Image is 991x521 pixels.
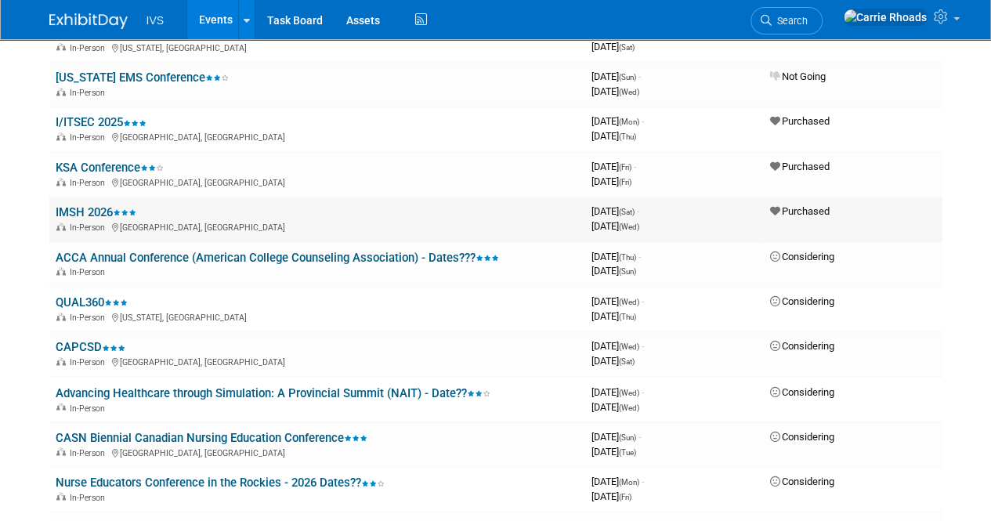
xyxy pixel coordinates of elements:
[70,223,110,233] span: In-Person
[56,132,66,140] img: In-Person Event
[591,385,644,397] span: [DATE]
[591,475,644,487] span: [DATE]
[56,161,164,175] a: KSA Conference
[591,430,641,442] span: [DATE]
[591,251,641,262] span: [DATE]
[591,115,644,127] span: [DATE]
[619,267,636,276] span: (Sun)
[591,490,631,501] span: [DATE]
[642,340,644,352] span: -
[638,430,641,442] span: -
[770,430,834,442] span: Considering
[56,71,229,85] a: [US_STATE] EMS Conference
[591,130,636,142] span: [DATE]
[70,447,110,458] span: In-Person
[770,385,834,397] span: Considering
[56,385,490,400] a: Advancing Healthcare through Simulation: A Provincial Summit (NAIT) - Date??
[619,357,635,366] span: (Sat)
[70,357,110,367] span: In-Person
[642,115,644,127] span: -
[770,205,830,217] span: Purchased
[619,313,636,321] span: (Thu)
[770,71,826,82] span: Not Going
[642,295,644,307] span: -
[56,267,66,275] img: In-Person Event
[56,175,579,188] div: [GEOGRAPHIC_DATA], [GEOGRAPHIC_DATA]
[591,340,644,352] span: [DATE]
[750,7,823,34] a: Search
[619,388,639,396] span: (Wed)
[619,178,631,186] span: (Fri)
[56,310,579,323] div: [US_STATE], [GEOGRAPHIC_DATA]
[591,355,635,367] span: [DATE]
[56,88,66,96] img: In-Person Event
[591,220,639,232] span: [DATE]
[146,14,165,27] span: IVS
[638,251,641,262] span: -
[619,298,639,306] span: (Wed)
[642,475,644,487] span: -
[56,355,579,367] div: [GEOGRAPHIC_DATA], [GEOGRAPHIC_DATA]
[591,445,636,457] span: [DATE]
[638,71,641,82] span: -
[619,253,636,262] span: (Thu)
[770,295,834,307] span: Considering
[56,205,136,219] a: IMSH 2026
[56,430,367,444] a: CASN Biennial Canadian Nursing Education Conference
[56,178,66,186] img: In-Person Event
[56,313,66,320] img: In-Person Event
[591,295,644,307] span: [DATE]
[70,88,110,98] span: In-Person
[70,267,110,277] span: In-Person
[770,340,834,352] span: Considering
[770,251,834,262] span: Considering
[56,445,579,458] div: [GEOGRAPHIC_DATA], [GEOGRAPHIC_DATA]
[56,475,385,489] a: Nurse Educators Conference in the Rockies - 2026 Dates??
[56,447,66,455] img: In-Person Event
[56,340,125,354] a: CAPCSD
[843,9,928,26] img: Carrie Rhoads
[772,15,808,27] span: Search
[591,400,639,412] span: [DATE]
[642,385,644,397] span: -
[56,357,66,365] img: In-Person Event
[591,161,636,172] span: [DATE]
[637,205,639,217] span: -
[619,43,635,52] span: (Sat)
[56,403,66,411] img: In-Person Event
[56,130,579,143] div: [GEOGRAPHIC_DATA], [GEOGRAPHIC_DATA]
[70,492,110,502] span: In-Person
[56,223,66,230] img: In-Person Event
[56,41,579,53] div: [US_STATE], [GEOGRAPHIC_DATA]
[619,492,631,501] span: (Fri)
[619,118,639,126] span: (Mon)
[70,403,110,413] span: In-Person
[56,492,66,500] img: In-Person Event
[591,205,639,217] span: [DATE]
[70,132,110,143] span: In-Person
[56,220,579,233] div: [GEOGRAPHIC_DATA], [GEOGRAPHIC_DATA]
[619,342,639,351] span: (Wed)
[70,313,110,323] span: In-Person
[770,475,834,487] span: Considering
[619,432,636,441] span: (Sun)
[591,265,636,277] span: [DATE]
[619,477,639,486] span: (Mon)
[619,132,636,141] span: (Thu)
[619,403,639,411] span: (Wed)
[56,43,66,51] img: In-Person Event
[770,115,830,127] span: Purchased
[619,163,631,172] span: (Fri)
[619,208,635,216] span: (Sat)
[619,223,639,231] span: (Wed)
[56,115,146,129] a: I/ITSEC 2025
[591,41,635,52] span: [DATE]
[634,161,636,172] span: -
[49,13,128,29] img: ExhibitDay
[619,447,636,456] span: (Tue)
[56,251,499,265] a: ACCA Annual Conference (American College Counseling Association) - Dates???
[70,43,110,53] span: In-Person
[591,85,639,97] span: [DATE]
[56,295,128,309] a: QUAL360
[619,88,639,96] span: (Wed)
